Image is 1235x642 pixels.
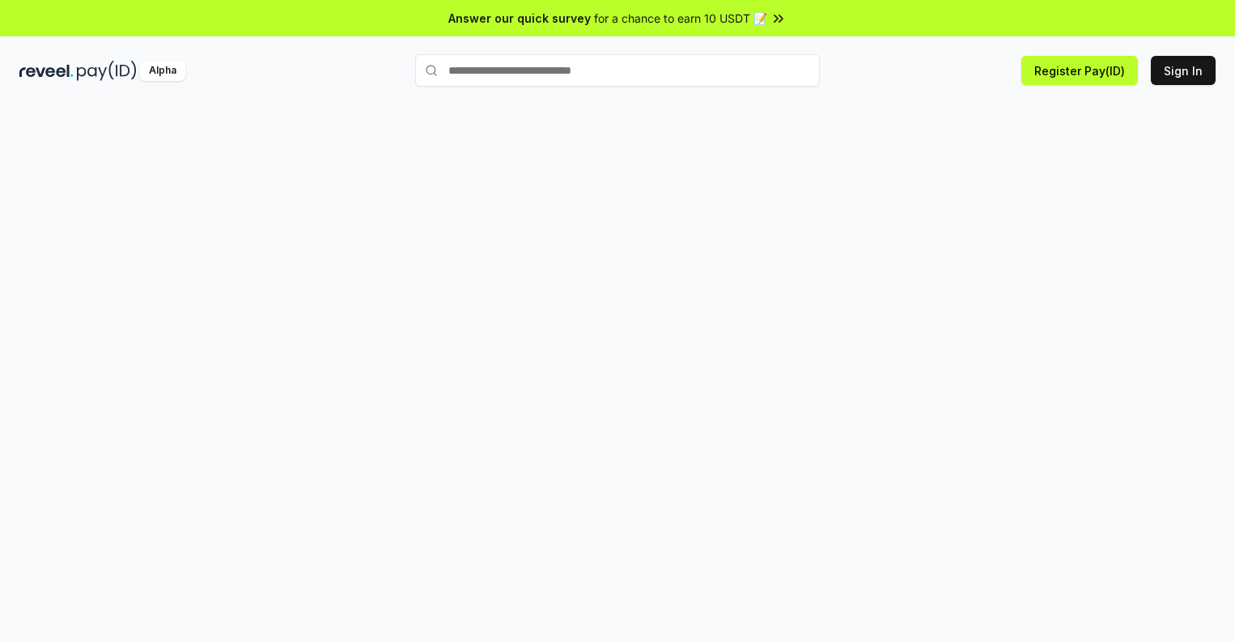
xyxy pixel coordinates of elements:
[77,61,137,81] img: pay_id
[140,61,185,81] div: Alpha
[594,10,767,27] span: for a chance to earn 10 USDT 📝
[1021,56,1138,85] button: Register Pay(ID)
[19,61,74,81] img: reveel_dark
[448,10,591,27] span: Answer our quick survey
[1151,56,1216,85] button: Sign In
